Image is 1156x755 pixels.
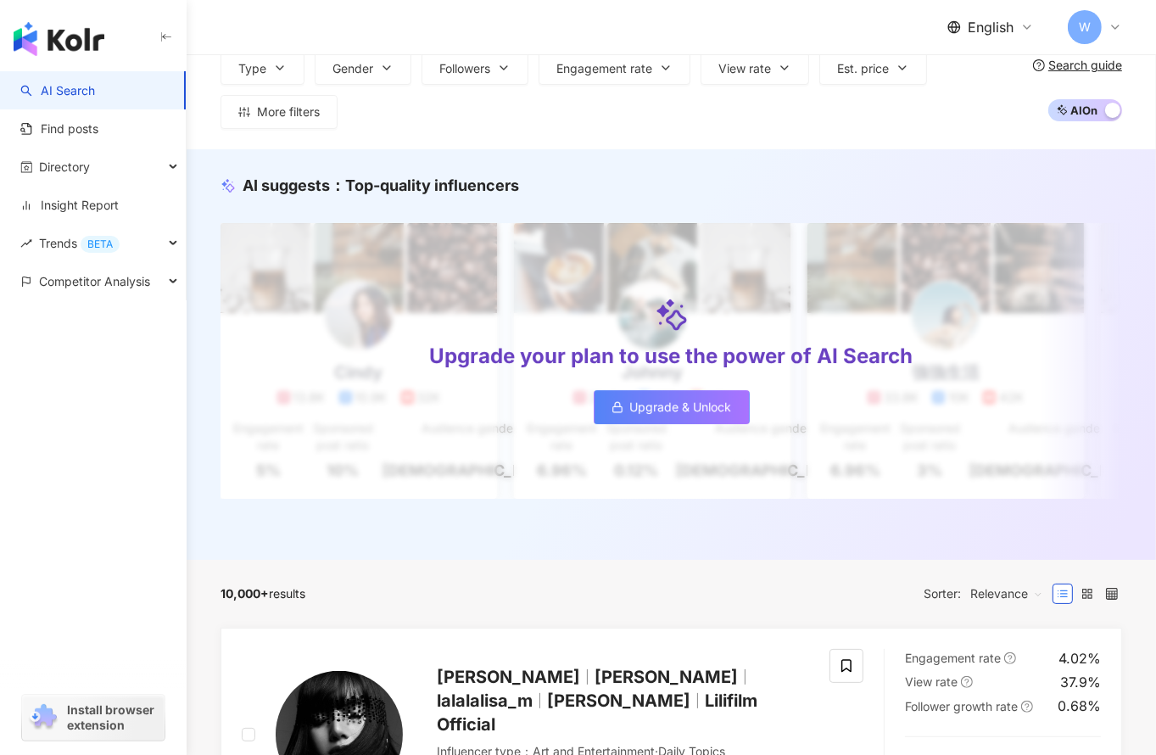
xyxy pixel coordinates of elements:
span: Competitor Analysis [39,262,150,300]
span: [PERSON_NAME] [437,667,580,687]
button: Type [221,51,304,85]
span: View rate [718,62,771,75]
div: BETA [81,236,120,253]
button: View rate [701,51,809,85]
span: 10,000+ [221,586,269,601]
span: Trends [39,224,120,262]
div: 37.9% [1060,673,1101,691]
a: chrome extensionInstall browser extension [22,695,165,741]
span: More filters [257,105,320,119]
span: Followers [439,62,490,75]
span: Relevance [970,580,1043,607]
span: Top-quality influencers [345,176,519,194]
div: Search guide [1048,59,1122,72]
span: question-circle [1021,701,1033,713]
div: Sorter: [924,580,1053,607]
span: question-circle [1033,59,1045,71]
span: Upgrade & Unlock [630,400,732,414]
span: lalalalisa_m [437,691,533,711]
span: question-circle [1004,652,1016,664]
button: More filters [221,95,338,129]
div: Upgrade your plan to use the power of AI Search [430,342,913,371]
button: Est. price [819,51,927,85]
div: 4.02% [1058,649,1101,668]
img: logo [14,22,104,56]
span: Type [238,62,266,75]
a: Insight Report [20,197,119,214]
span: English [968,18,1014,36]
button: Followers [422,51,528,85]
span: Est. price [837,62,889,75]
span: W [1079,18,1091,36]
span: [PERSON_NAME] [547,691,690,711]
img: chrome extension [27,704,59,731]
span: [PERSON_NAME] [595,667,738,687]
a: Find posts [20,120,98,137]
a: Upgrade & Unlock [594,390,750,424]
span: Engagement rate [905,651,1001,665]
span: Directory [39,148,90,186]
button: Gender [315,51,411,85]
div: results [221,587,305,601]
div: AI suggests ： [243,175,519,196]
div: 0.68% [1058,696,1101,715]
a: searchAI Search [20,82,95,99]
button: Engagement rate [539,51,690,85]
span: Gender [332,62,373,75]
span: Engagement rate [556,62,652,75]
span: question-circle [961,676,973,688]
span: View rate [905,674,958,689]
span: Follower growth rate [905,699,1018,713]
span: Install browser extension [67,702,159,733]
span: rise [20,238,32,249]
